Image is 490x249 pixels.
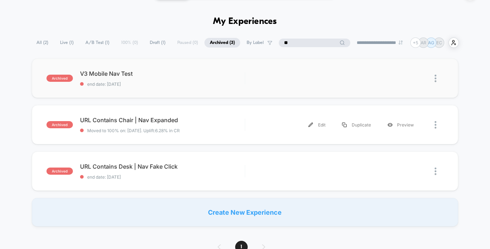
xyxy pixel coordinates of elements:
div: Duplicate [334,117,379,133]
img: end [399,40,403,45]
span: By Label [247,40,264,45]
div: + 5 [410,38,421,48]
img: menu [342,123,347,127]
span: URL Contains Chair | Nav Expanded [80,116,245,124]
p: EC [436,40,442,45]
div: Edit [300,117,334,133]
h1: My Experiences [213,16,277,27]
span: URL Contains Desk | Nav Fake Click [80,163,245,170]
img: close [435,75,436,82]
img: close [435,121,436,129]
p: AR [421,40,426,45]
div: Create New Experience [32,198,458,226]
span: Live ( 1 ) [55,38,79,48]
img: menu [308,123,313,127]
p: AG [428,40,434,45]
span: V3 Mobile Nav Test [80,70,245,77]
div: Preview [379,117,422,133]
span: end date: [DATE] [80,174,245,180]
span: Archived ( 3 ) [204,38,240,48]
span: All ( 2 ) [31,38,54,48]
span: archived [46,168,73,175]
span: archived [46,75,73,82]
span: archived [46,121,73,128]
span: A/B Test ( 1 ) [80,38,115,48]
span: end date: [DATE] [80,81,245,87]
span: Draft ( 1 ) [144,38,171,48]
span: Moved to 100% on: [DATE] . Uplift: 6.28% in CR [87,128,180,133]
img: close [435,168,436,175]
